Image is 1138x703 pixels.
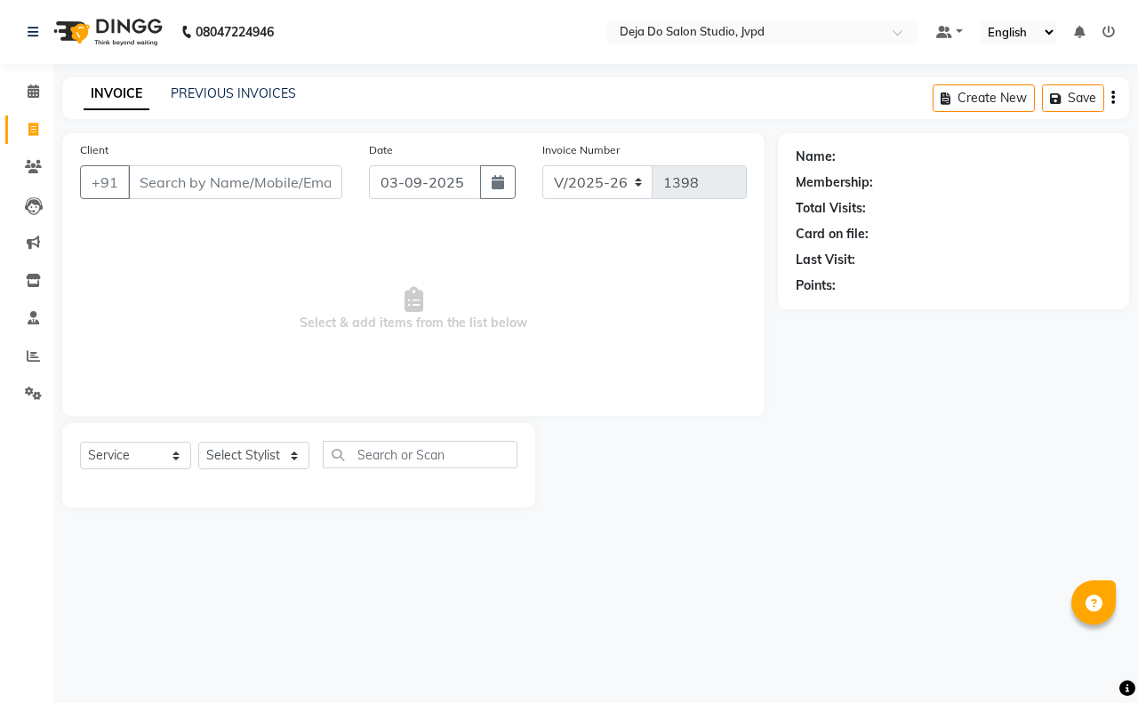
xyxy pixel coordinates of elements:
b: 08047224946 [196,7,274,57]
label: Client [80,142,108,158]
div: Points: [796,276,836,295]
button: Create New [933,84,1035,112]
input: Search or Scan [323,441,517,468]
div: Name: [796,148,836,166]
label: Invoice Number [542,142,620,158]
div: Last Visit: [796,251,855,269]
button: Save [1042,84,1104,112]
div: Card on file: [796,225,869,244]
div: Total Visits: [796,199,866,218]
div: Membership: [796,173,873,192]
img: logo [45,7,167,57]
button: +91 [80,165,130,199]
a: PREVIOUS INVOICES [171,85,296,101]
label: Date [369,142,393,158]
span: Select & add items from the list below [80,220,747,398]
input: Search by Name/Mobile/Email/Code [128,165,342,199]
a: INVOICE [84,78,149,110]
iframe: chat widget [1063,632,1120,685]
